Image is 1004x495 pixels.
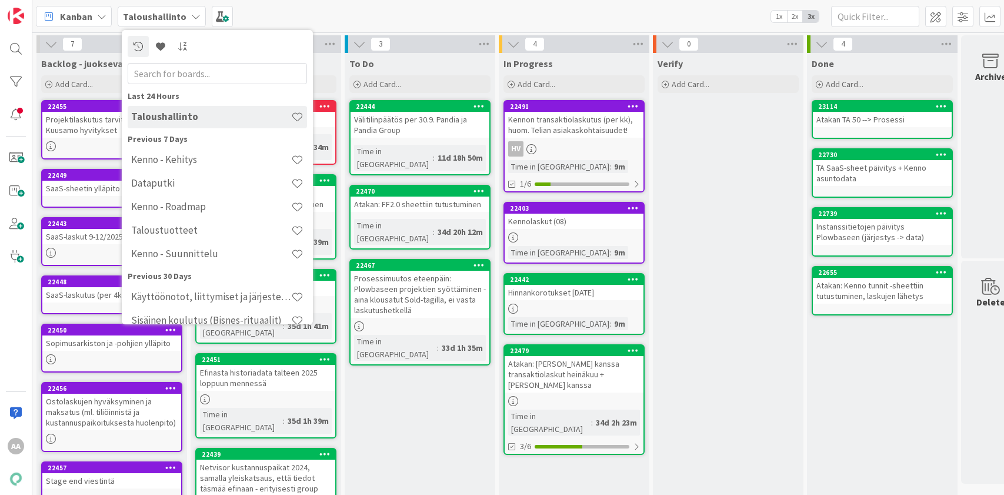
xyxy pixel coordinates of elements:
div: 11d 18h 50m [435,151,486,164]
div: 22449 [48,171,181,180]
div: SaaS-sheetin ylläpito [42,181,181,196]
span: 3x [803,11,819,22]
div: Last 24 Hours [128,90,307,102]
h4: Taloushallinto [131,111,291,122]
span: : [609,160,611,173]
div: 22455Projektilaskutus tarvittaessa, huom. Kuusamo hyvitykset [42,101,181,138]
div: 35d 1h 39m [285,414,332,427]
h4: Dataputki [131,177,291,189]
div: 22730 [813,150,952,160]
div: 22655Atakan: Kenno tunnit -sheettiin tutustuminen, laskujen lähetys [813,267,952,304]
div: 22403 [510,204,643,212]
div: 9m [611,160,628,173]
div: Sopimusarkiston ja -pohjien ylläpito [42,335,181,351]
div: 22449 [42,170,181,181]
a: 22730TA SaaS-sheet päivitys + Kenno asuntodata [812,148,953,198]
a: 22450Sopimusarkiston ja -pohjien ylläpito [41,324,182,373]
div: 22457 [42,463,181,473]
a: 22443SaaS-laskut 9-12/2025 [41,217,182,266]
div: 22479Atakan: [PERSON_NAME] kanssa transaktiolaskut heinäkuu + [PERSON_NAME] kanssa [505,345,643,393]
div: 22448SaaS-laskutus (per 4kk) [42,277,181,303]
div: 22451 [196,354,335,365]
a: 22444Välitilinpäätös per 30.9. Pandia ja Pandia GroupTime in [GEOGRAPHIC_DATA]:11d 18h 50m [349,100,491,175]
div: Previous 7 Days [128,133,307,145]
span: Add Card... [518,79,555,89]
div: AA [8,438,24,454]
span: Add Card... [363,79,401,89]
div: HV [505,141,643,157]
div: Kennolaskut (08) [505,214,643,229]
div: 22470 [351,186,489,197]
span: Add Card... [672,79,709,89]
div: TA SaaS-sheet päivitys + Kenno asuntodata [813,160,952,186]
img: Visit kanbanzone.com [8,8,24,24]
a: 22456Ostolaskujen hyväksyminen ja maksatus (ml. tiliöinnistä ja kustannuspaikoituksesta huolenpito) [41,382,182,452]
a: 22442Hinnankorotukset [DATE]Time in [GEOGRAPHIC_DATA]:9m [503,273,645,335]
span: : [433,151,435,164]
img: avatar [8,471,24,487]
div: Projektilaskutus tarvittaessa, huom. Kuusamo hyvitykset [42,112,181,138]
div: 22470 [356,187,489,195]
a: 22739Instanssitietojen päivitys Plowbaseen (järjestys -> data) [812,207,953,257]
div: Prosessimuutos eteenpäin: Plowbaseen projektien syöttäminen - aina klousatut Sold-tagilla, ei vas... [351,271,489,318]
div: 22479 [505,345,643,356]
div: 23114Atakan TA 50 --> Prosessi [813,101,952,127]
div: 23114 [818,102,952,111]
div: Ostolaskujen hyväksyminen ja maksatus (ml. tiliöinnistä ja kustannuspaikoituksesta huolenpito) [42,394,181,430]
a: 22448SaaS-laskutus (per 4kk) [41,275,182,314]
div: Atakan: FF2.0 sheettiin tutustuminen [351,197,489,212]
h4: Käyttöönotot, liittymiset ja järjestelmävaihdokset [131,291,291,303]
div: Time in [GEOGRAPHIC_DATA] [508,410,591,436]
span: : [283,320,285,333]
div: 22451Efinasta historiadata talteen 2025 loppuun mennessä [196,354,335,391]
div: SaaS-laskut 9-12/2025 [42,229,181,244]
span: : [433,225,435,238]
div: 22448 [48,278,181,286]
h4: Kenno - Roadmap [131,201,291,212]
span: Backlog - juoksevat [41,58,127,69]
div: 22456Ostolaskujen hyväksyminen ja maksatus (ml. tiliöinnistä ja kustannuspaikoituksesta huolenpito) [42,383,181,430]
span: 4 [833,37,853,51]
div: Time in [GEOGRAPHIC_DATA] [508,246,609,259]
div: 9m [611,317,628,330]
span: Kanban [60,9,92,24]
div: 22444 [356,102,489,111]
div: 22448 [42,277,181,287]
div: 22739Instanssitietojen päivitys Plowbaseen (järjestys -> data) [813,208,952,245]
span: 3/6 [520,440,531,453]
div: Atakan: [PERSON_NAME] kanssa transaktiolaskut heinäkuu + [PERSON_NAME] kanssa [505,356,643,393]
a: 22455Projektilaskutus tarvittaessa, huom. Kuusamo hyvitykset [41,100,182,160]
span: 3 [371,37,391,51]
a: 22449SaaS-sheetin ylläpito [41,169,182,208]
a: 22470Atakan: FF2.0 sheettiin tutustuminenTime in [GEOGRAPHIC_DATA]:34d 20h 12m [349,185,491,250]
div: 22450Sopimusarkiston ja -pohjien ylläpito [42,325,181,351]
div: HV [508,141,523,157]
div: 22467 [356,261,489,270]
b: Taloushallinto [123,11,186,22]
div: 9m [611,246,628,259]
div: 22442 [505,274,643,285]
div: Välitilinpäätös per 30.9. Pandia ja Pandia Group [351,112,489,138]
span: Done [812,58,834,69]
div: 22444 [351,101,489,112]
h4: Sisäinen koulutus (Bisnes-rituaalit) [131,314,291,326]
div: 22455 [48,102,181,111]
div: 22444Välitilinpäätös per 30.9. Pandia ja Pandia Group [351,101,489,138]
div: 22449SaaS-sheetin ylläpito [42,170,181,196]
div: 22470Atakan: FF2.0 sheettiin tutustuminen [351,186,489,212]
h4: Kenno - Kehitys [131,154,291,165]
div: 22450 [48,326,181,334]
div: 22455 [42,101,181,112]
div: 22491 [510,102,643,111]
div: 22655 [813,267,952,278]
div: 22457Stage end viestintä [42,463,181,489]
div: 22403 [505,203,643,214]
span: Add Card... [55,79,93,89]
div: Previous 30 Days [128,270,307,283]
a: 22403Kennolaskut (08)Time in [GEOGRAPHIC_DATA]:9m [503,202,645,264]
div: Instanssitietojen päivitys Plowbaseen (järjestys -> data) [813,219,952,245]
span: Verify [658,58,683,69]
div: 22467 [351,260,489,271]
span: Add Card... [826,79,863,89]
a: 22491Kennon transaktiolaskutus (per kk), huom. Telian asiakaskohtaisuudet!HVTime in [GEOGRAPHIC_D... [503,100,645,192]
